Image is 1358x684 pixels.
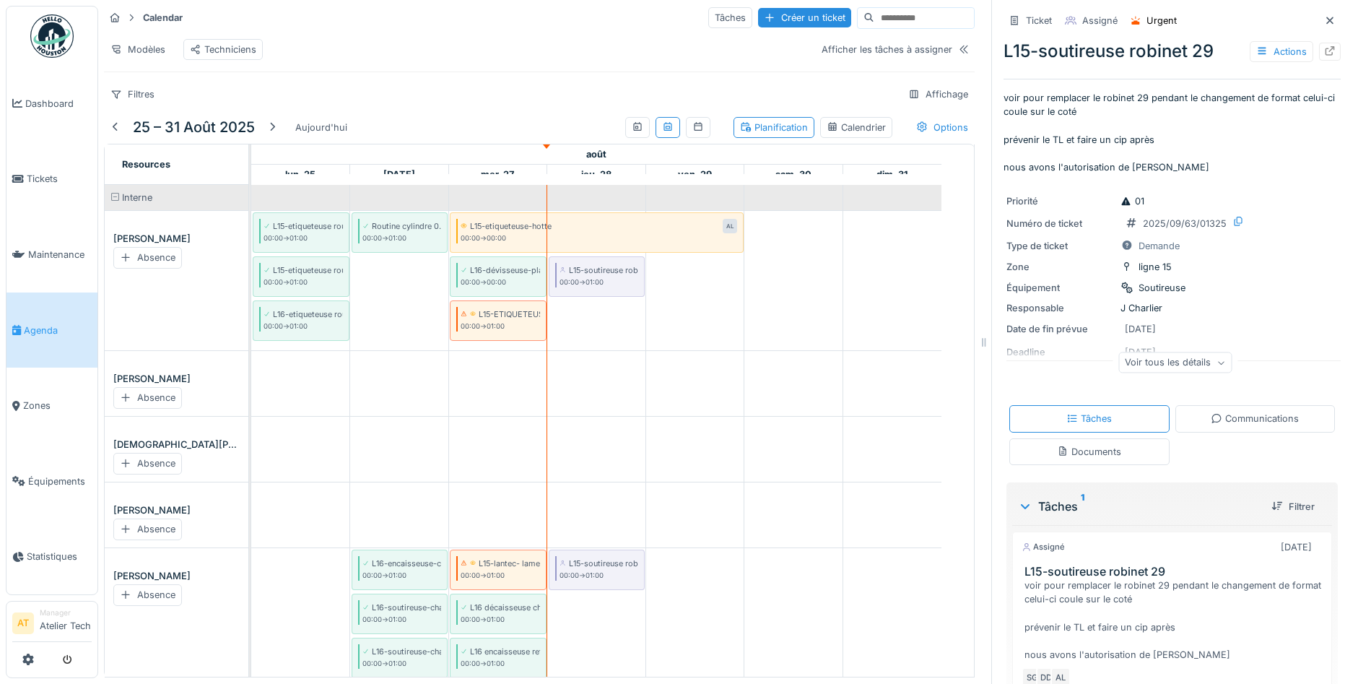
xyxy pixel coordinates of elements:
div: 01 [1120,194,1144,208]
div: L15-soutireuse robinet 29 [569,558,664,569]
a: 27 août 2025 [477,165,518,184]
span: Dashboard [25,97,92,111]
div: L15-ETIQUETEUSE-ROUTINE 0.5 L [479,308,607,320]
div: [PERSON_NAME] [113,503,240,518]
li: Atelier Tech [40,607,92,638]
div: ligne 15 [1139,260,1172,274]
span: Statistiques [27,550,92,563]
div: Calendrier [827,121,886,134]
small: 00:00 -> 01:00 [362,233,406,243]
a: Équipements [6,443,97,519]
sup: 1 [1081,498,1084,515]
span: Agenda [24,324,92,337]
div: L15-etiqueteuse rouleau [273,264,361,276]
div: 2025/09/63/01325 [1143,217,1227,230]
div: Tâches [1018,498,1260,515]
div: Documents [1057,445,1121,459]
div: L15-etiqueteuse-hotte [470,220,552,232]
a: 30 août 2025 [772,165,815,184]
h5: 25 – 31 août 2025 [133,118,255,136]
a: Agenda [6,293,97,368]
small: 00:00 -> 01:00 [461,659,505,669]
small: 00:00 -> 01:00 [264,233,308,243]
div: Soutireuse [1139,281,1185,295]
div: Assigné [1082,14,1118,27]
div: Affichage [902,84,975,105]
a: 28 août 2025 [578,165,615,184]
strong: Calendar [137,11,188,25]
a: 29 août 2025 [674,165,715,184]
a: 31 août 2025 [873,165,912,184]
a: Zones [6,368,97,443]
div: Priorité [1006,194,1115,208]
div: [PERSON_NAME] [113,569,240,584]
small: 00:00 -> 00:00 [461,233,506,243]
div: Routine cylindre 0.25L [372,220,455,232]
div: L16 encaisseuse refixer correctement les guides a l'arrière voir photo [470,646,726,657]
div: Tâches [708,7,752,28]
div: Filtrer [1266,497,1320,516]
a: Maintenance [6,217,97,293]
small: 00:00 -> 01:00 [264,321,308,332]
div: voir pour remplacer le robinet 29 pendant le changement de format celui-ci coule sur le coté prév... [1024,579,1326,662]
a: 25 août 2025 [583,144,610,164]
div: [PERSON_NAME] [113,372,240,386]
a: Statistiques [6,519,97,595]
a: 26 août 2025 [380,165,419,184]
div: Urgent [1146,14,1177,27]
div: Communications [1211,412,1299,425]
a: AT ManagerAtelier Tech [12,607,92,642]
small: 00:00 -> 01:00 [461,571,505,581]
div: Filtres [104,84,161,105]
div: J Charlier [1006,301,1338,315]
div: Ticket [1026,14,1052,27]
small: 00:00 -> 01:00 [362,571,406,581]
small: 00:00 -> 01:00 [264,277,308,287]
div: Afficher les tâches à assigner [822,43,952,56]
small: 00:00 -> 01:00 [461,615,505,625]
span: Tickets [27,172,92,186]
small: 00:00 -> 01:00 [461,321,505,332]
div: L16 décaisseuse changer galet supérieur coté L15 [470,602,653,613]
div: AL [723,219,737,233]
div: [DATE] [1125,322,1156,336]
div: Assigné [1022,541,1065,553]
div: [DATE] [1281,540,1312,554]
div: Date de fin prévue [1006,322,1115,336]
small: 00:00 -> 00:00 [461,277,506,287]
div: Demande [1139,239,1180,253]
div: Actions [1250,41,1313,62]
div: Équipement [1006,281,1115,295]
div: [PERSON_NAME] [113,232,240,246]
div: Responsable [1006,301,1115,315]
div: Tâches [1066,412,1112,425]
li: AT [12,612,34,634]
img: Badge_color-CXgf-gQk.svg [30,14,74,58]
span: Équipements [28,475,92,488]
div: L16-encaisseuse-changer les galets vulcanisé format 0,5L+0,75L+1L [372,558,623,569]
div: Techniciens [190,43,256,56]
span: Interne [122,192,152,203]
div: Absence [113,519,182,540]
div: Manager [40,607,92,618]
div: L16-soutireuse-changer la cellule synchro (voir [PERSON_NAME]) [372,602,616,613]
div: L15-soutireuse robinet 29 [569,264,664,276]
div: [DEMOGRAPHIC_DATA][PERSON_NAME] [113,438,240,452]
a: Tickets [6,142,97,217]
div: Absence [113,453,182,474]
small: 00:00 -> 01:00 [362,659,406,669]
a: Dashboard [6,66,97,142]
div: L16-dévisseuse-placer le nouvel enroulleur d'air pour remplacer le tuyaux rouge [470,264,766,276]
div: Planification [740,121,808,134]
div: L15-lantec- lame [479,558,540,569]
div: Absence [113,387,182,408]
a: 25 août 2025 [282,165,319,184]
span: Resources [122,159,170,170]
div: Zone [1006,260,1115,274]
div: Modèles [104,39,172,60]
div: Absence [113,584,182,605]
small: 00:00 -> 01:00 [560,277,604,287]
div: L15-soutireuse robinet 29 [1004,38,1341,64]
small: 00:00 -> 01:00 [560,571,604,581]
div: L15-etiqueteuse rouleau [273,220,361,232]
